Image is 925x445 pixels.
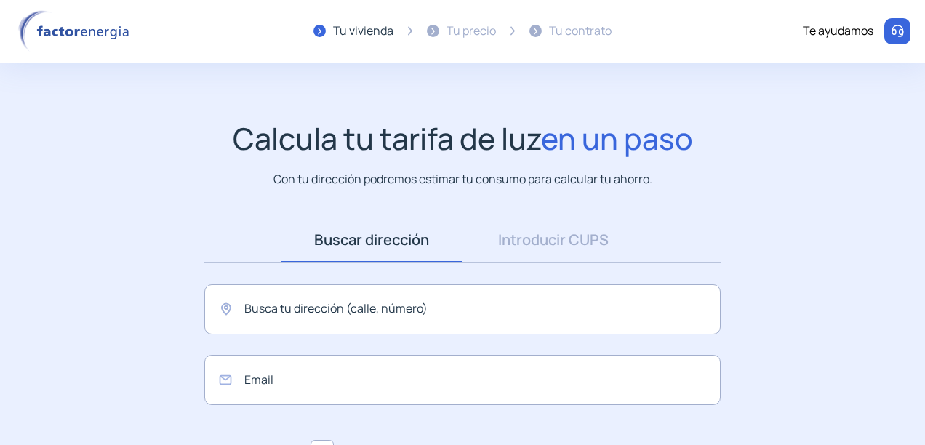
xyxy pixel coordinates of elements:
[273,170,652,188] p: Con tu dirección podremos estimar tu consumo para calcular tu ahorro.
[541,118,693,159] span: en un paso
[462,217,644,262] a: Introducir CUPS
[233,121,693,156] h1: Calcula tu tarifa de luz
[281,217,462,262] a: Buscar dirección
[890,24,905,39] img: llamar
[15,10,138,52] img: logo factor
[803,22,873,41] div: Te ayudamos
[333,22,393,41] div: Tu vivienda
[447,22,496,41] div: Tu precio
[549,22,612,41] div: Tu contrato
